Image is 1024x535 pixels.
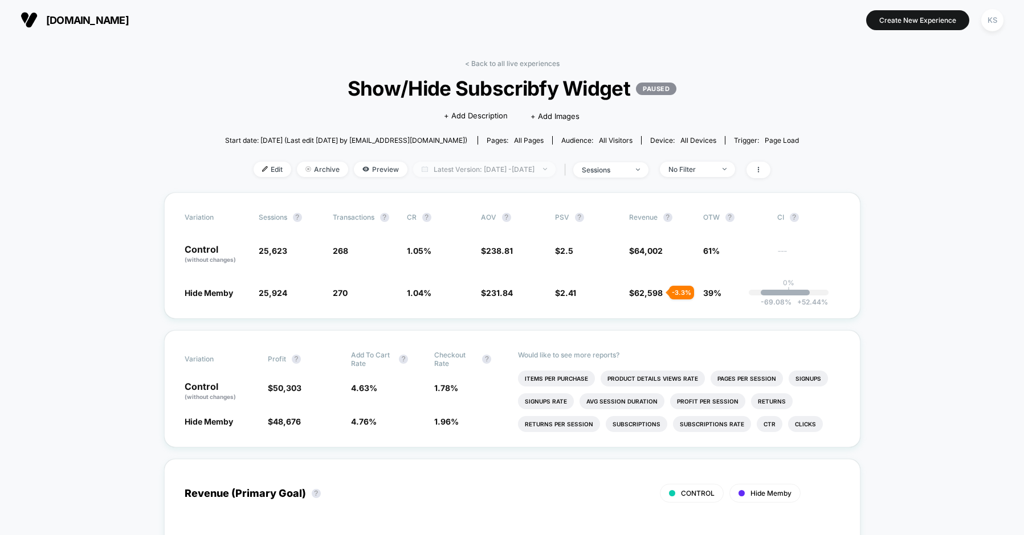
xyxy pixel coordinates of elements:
span: Device: [641,136,725,145]
li: Subscriptions Rate [673,416,751,432]
p: PAUSED [636,83,676,95]
span: Preview [354,162,407,177]
li: Product Details Views Rate [601,371,705,386]
span: Page Load [765,136,799,145]
span: PSV [555,213,569,221]
span: 4.63 % [351,383,377,393]
li: Profit Per Session [670,393,745,409]
img: Visually logo [21,11,38,28]
span: 50,303 [273,383,301,393]
span: OTW [703,213,766,222]
button: ? [312,489,321,498]
img: end [543,168,547,170]
span: all pages [514,136,544,145]
span: Latest Version: [DATE] - [DATE] [413,162,556,177]
button: ? [292,355,301,364]
img: end [305,166,311,172]
span: 48,676 [273,417,301,426]
span: 1.78 % [434,383,458,393]
img: edit [262,166,268,172]
button: ? [380,213,389,222]
p: Would like to see more reports? [518,351,840,359]
span: $ [268,417,301,426]
li: Avg Session Duration [580,393,664,409]
span: | [561,162,573,178]
button: ? [293,213,302,222]
div: Audience: [561,136,633,145]
span: $ [629,246,663,256]
span: Profit [268,355,286,363]
a: < Back to all live experiences [465,59,560,68]
span: 1.96 % [434,417,459,426]
li: Subscriptions [606,416,667,432]
span: Hide Memby [750,489,792,497]
div: Pages: [487,136,544,145]
span: $ [555,246,573,256]
span: Variation [185,213,247,222]
span: 2.5 [560,246,573,256]
span: + Add Images [531,112,580,121]
li: Signups Rate [518,393,574,409]
li: Returns [751,393,793,409]
span: 25,924 [259,288,287,298]
span: 2.41 [560,288,576,298]
span: Checkout Rate [434,351,476,368]
li: Pages Per Session [711,371,783,386]
span: $ [629,288,663,298]
span: 1.05 % [407,246,431,256]
button: ? [725,213,735,222]
button: ? [502,213,511,222]
span: Transactions [333,213,374,221]
button: KS [978,9,1007,32]
span: Add To Cart Rate [351,351,393,368]
div: Trigger: [734,136,799,145]
span: Show/Hide Subscribfy Widget [254,76,770,100]
span: (without changes) [185,393,236,400]
img: calendar [422,166,428,172]
p: | [788,287,790,295]
span: -69.08 % [761,298,792,306]
p: Control [185,382,256,401]
span: --- [777,248,840,264]
span: $ [555,288,576,298]
span: AOV [481,213,496,221]
div: No Filter [668,165,714,174]
button: ? [663,213,672,222]
span: [DOMAIN_NAME] [46,14,129,26]
button: Create New Experience [866,10,969,30]
span: 1.04 % [407,288,431,298]
span: 64,002 [634,246,663,256]
span: Start date: [DATE] (Last edit [DATE] by [EMAIL_ADDRESS][DOMAIN_NAME]) [225,136,467,145]
span: 52.44 % [792,298,828,306]
span: 4.76 % [351,417,377,426]
li: Returns Per Session [518,416,600,432]
span: Revenue [629,213,658,221]
span: 268 [333,246,348,256]
p: Control [185,245,247,264]
span: $ [268,383,301,393]
button: ? [422,213,431,222]
span: CI [777,213,840,222]
button: ? [575,213,584,222]
span: 238.81 [486,246,513,256]
span: Archive [297,162,348,177]
li: Items Per Purchase [518,371,595,386]
span: CR [407,213,417,221]
span: Hide Memby [185,288,233,298]
img: end [636,168,640,171]
span: (without changes) [185,256,236,263]
button: ? [482,355,491,364]
span: + Add Description [444,110,508,122]
span: + [797,298,802,306]
li: Ctr [757,416,782,432]
span: $ [481,246,513,256]
button: ? [790,213,799,222]
span: 231.84 [486,288,513,298]
span: Sessions [259,213,287,221]
span: all devices [680,136,716,145]
span: $ [481,288,513,298]
span: 62,598 [634,288,663,298]
span: Variation [185,351,247,368]
li: Signups [789,371,828,386]
span: CONTROL [681,489,715,497]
